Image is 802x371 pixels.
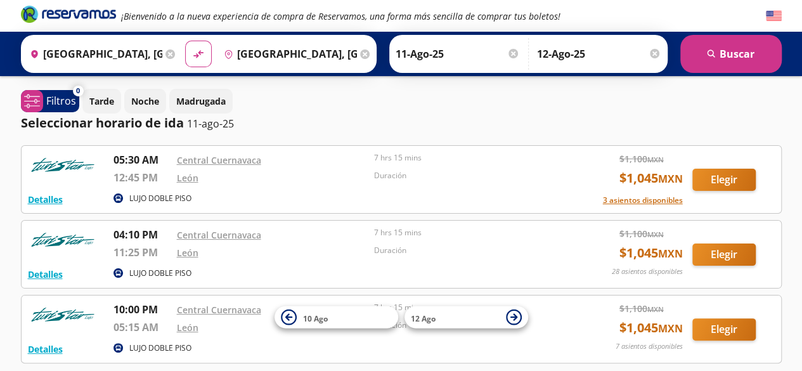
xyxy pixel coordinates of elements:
p: Noche [131,94,159,108]
p: 04:10 PM [113,227,171,242]
button: Detalles [28,193,63,206]
img: RESERVAMOS [28,152,98,178]
button: Detalles [28,342,63,356]
button: Noche [124,89,166,114]
a: Brand Logo [21,4,116,27]
span: $ 1,100 [619,227,664,240]
p: 05:15 AM [113,320,171,335]
small: MXN [647,304,664,314]
i: Brand Logo [21,4,116,23]
button: 0Filtros [21,90,79,112]
p: Duración [374,170,566,181]
p: Filtros [46,93,76,108]
input: Opcional [537,38,661,70]
button: 3 asientos disponibles [603,195,683,206]
p: 28 asientos disponibles [612,266,683,277]
button: Buscar [680,35,782,73]
p: 11-ago-25 [187,116,234,131]
p: 12:45 PM [113,170,171,185]
a: Central Cuernavaca [177,229,261,241]
span: $ 1,045 [619,318,683,337]
input: Buscar Origen [25,38,163,70]
button: Elegir [692,169,756,191]
button: Detalles [28,268,63,281]
p: 05:30 AM [113,152,171,167]
p: 7 asientos disponibles [616,341,683,352]
span: $ 1,100 [619,302,664,315]
input: Buscar Destino [219,38,357,70]
button: Tarde [82,89,121,114]
small: MXN [658,322,683,335]
img: RESERVAMOS [28,227,98,252]
small: MXN [647,230,664,239]
p: LUJO DOBLE PISO [129,342,191,354]
p: 10:00 PM [113,302,171,317]
span: 0 [76,86,80,96]
small: MXN [658,247,683,261]
p: Seleccionar horario de ida [21,114,184,133]
button: Elegir [692,244,756,266]
small: MXN [658,172,683,186]
p: 11:25 PM [113,245,171,260]
span: $ 1,045 [619,169,683,188]
p: Tarde [89,94,114,108]
p: Madrugada [176,94,226,108]
button: 12 Ago [404,306,528,329]
a: León [177,322,198,334]
p: LUJO DOBLE PISO [129,268,191,279]
a: León [177,247,198,259]
button: Elegir [692,318,756,341]
button: Madrugada [169,89,233,114]
p: 7 hrs 15 mins [374,152,566,164]
p: 7 hrs 15 mins [374,227,566,238]
p: 7 hrs 15 mins [374,302,566,313]
a: Central Cuernavaca [177,154,261,166]
button: English [766,8,782,24]
p: LUJO DOBLE PISO [129,193,191,204]
a: León [177,172,198,184]
em: ¡Bienvenido a la nueva experiencia de compra de Reservamos, una forma más sencilla de comprar tus... [121,10,560,22]
input: Elegir Fecha [396,38,520,70]
img: RESERVAMOS [28,302,98,327]
p: Duración [374,245,566,256]
a: Central Cuernavaca [177,304,261,316]
button: 10 Ago [275,306,398,329]
span: $ 1,045 [619,244,683,263]
span: 10 Ago [303,313,328,323]
small: MXN [647,155,664,164]
span: 12 Ago [411,313,436,323]
span: $ 1,100 [619,152,664,166]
